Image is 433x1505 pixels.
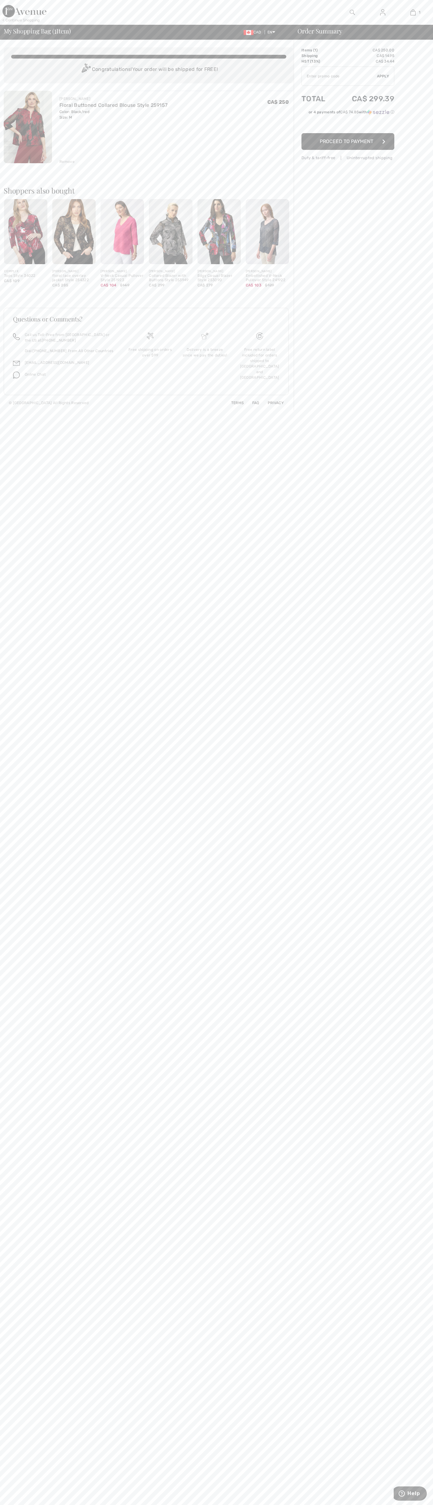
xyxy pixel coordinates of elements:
div: Embellished V-Neck Pullover Style 241922 [246,274,289,282]
img: search the website [350,9,355,16]
img: Free shipping on orders over $99 [147,333,154,339]
a: [PHONE_NUMBER] [42,338,76,342]
div: COMPLI K [4,269,47,274]
h2: Shoppers also bought [4,187,294,194]
div: Color: Black/red Size: M [59,109,167,120]
div: [PERSON_NAME] [197,269,241,274]
div: [PERSON_NAME] [246,269,289,274]
div: Duty & tariff-free | Uninterrupted shipping [301,155,394,161]
img: Canadian Dollar [244,30,253,35]
span: 1 [419,10,420,15]
span: 1 [314,48,316,52]
span: Online Chat [25,372,46,377]
div: Remove [59,159,75,164]
span: CA$ 285 [52,283,68,287]
div: Free return label included for orders shipped to [GEOGRAPHIC_DATA] and [GEOGRAPHIC_DATA] [237,347,282,380]
div: Delivery is a breeze since we pay the duties! [183,347,227,358]
span: $149 [120,282,129,288]
img: chat [13,372,20,378]
a: Privacy [260,401,284,405]
td: HST (13%) [301,59,335,64]
img: call [13,333,20,340]
a: [EMAIL_ADDRESS][DOMAIN_NAME] [25,360,89,365]
img: Delivery is a breeze since we pay the duties! [201,333,208,339]
img: Free shipping on orders over $99 [256,333,263,339]
a: Terms [224,401,244,405]
img: Edgy Casual Blazer Style 253090 [197,199,241,264]
div: Order Summary [290,28,429,34]
img: floral lace overlay jacket Style 254322 [52,199,96,264]
img: V-Neck Casual Pullover Style 251923 [101,199,144,264]
div: [PERSON_NAME] [59,96,167,102]
td: CA$ 34.44 [335,59,394,64]
button: Proceed to Payment [301,133,394,150]
a: FAQ [245,401,259,405]
div: Collared Blazer with Buttons Style 253949 [149,274,192,282]
td: Total [301,88,335,109]
img: Sezzle [367,109,389,115]
div: or 4 payments of with [309,109,394,115]
span: CA$ 250 [267,99,289,105]
img: 1ère Avenue [2,5,46,17]
span: CA$ 279 [197,283,213,287]
span: CA$ 104 [101,283,116,287]
div: Free shipping on orders over $99 [128,347,173,358]
td: Shipping [301,53,335,59]
span: 1 [54,26,56,34]
p: Dial [PHONE_NUMBER] From All Other Countries [25,348,115,354]
td: CA$ 14.95 [335,53,394,59]
div: V-Neck Casual Pullover Style 251923 [101,274,144,282]
span: $129 [265,282,274,288]
iframe: PayPal-paypal [301,117,394,131]
td: CA$ 250.00 [335,47,394,53]
div: [PERSON_NAME] [52,269,96,274]
td: CA$ 299.39 [335,88,394,109]
img: email [13,360,20,367]
div: Congratulations! Your order will be shipped for FREE! [11,63,286,76]
div: Tops Style 34022 [4,274,47,278]
h3: Questions or Comments? [13,316,279,322]
div: [PERSON_NAME] [101,269,144,274]
span: CAD [244,30,264,34]
span: Apply [377,73,389,79]
span: CA$ 74.85 [340,110,359,114]
a: Floral Buttoned Collared Blouse Style 259157 [59,102,167,108]
img: Congratulation2.svg [80,63,92,76]
span: My Shopping Bag ( Item) [4,28,71,34]
span: Proceed to Payment [320,138,373,144]
div: < Continue Shopping [2,17,40,23]
img: Collared Blazer with Buttons Style 253949 [149,199,192,264]
a: 1 [398,9,428,16]
p: Call us Toll-Free from [GEOGRAPHIC_DATA] or the US at [25,332,115,343]
div: floral lace overlay jacket Style 254322 [52,274,96,282]
iframe: Opens a widget where you can find more information [394,1486,427,1502]
td: Items ( ) [301,47,335,53]
div: or 4 payments ofCA$ 74.85withSezzle Click to learn more about Sezzle [301,109,394,117]
img: Compli K Tops Style 34022 [4,199,47,264]
span: CA$ 109 [4,279,19,283]
span: CA$ 103 [246,283,262,287]
img: My Bag [410,9,416,16]
img: My Info [380,9,385,16]
img: Floral Buttoned Collared Blouse Style 259157 [4,91,52,163]
img: Embellished V-Neck Pullover Style 241922 [246,199,289,264]
span: CA$ 299 [149,283,164,287]
span: EN [267,30,275,34]
div: © [GEOGRAPHIC_DATA] All Rights Reserved [9,400,89,406]
div: Edgy Casual Blazer Style 253090 [197,274,241,282]
input: Promo code [302,67,377,85]
div: [PERSON_NAME] [149,269,192,274]
a: Sign In [375,9,390,16]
